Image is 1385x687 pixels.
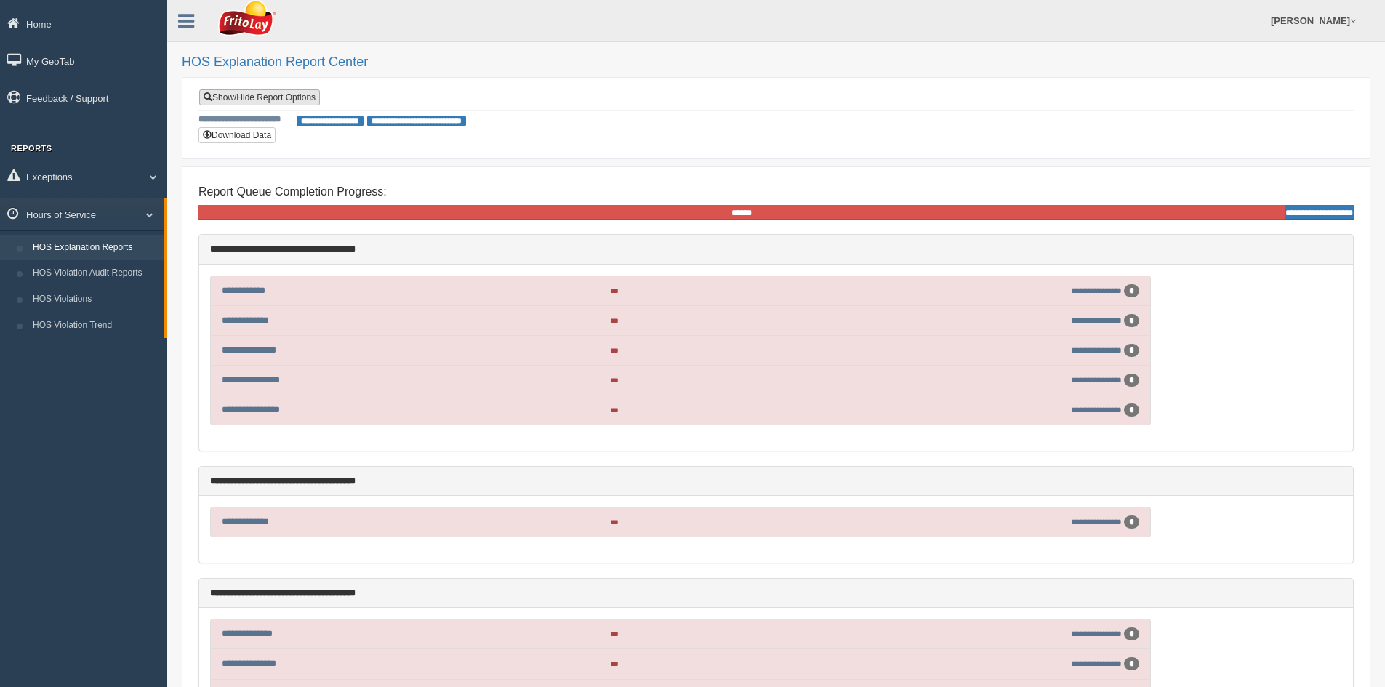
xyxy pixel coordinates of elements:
[26,260,164,286] a: HOS Violation Audit Reports
[26,313,164,339] a: HOS Violation Trend
[199,89,320,105] a: Show/Hide Report Options
[182,55,1370,70] h2: HOS Explanation Report Center
[26,286,164,313] a: HOS Violations
[198,127,276,143] button: Download Data
[198,185,1354,198] h4: Report Queue Completion Progress:
[26,235,164,261] a: HOS Explanation Reports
